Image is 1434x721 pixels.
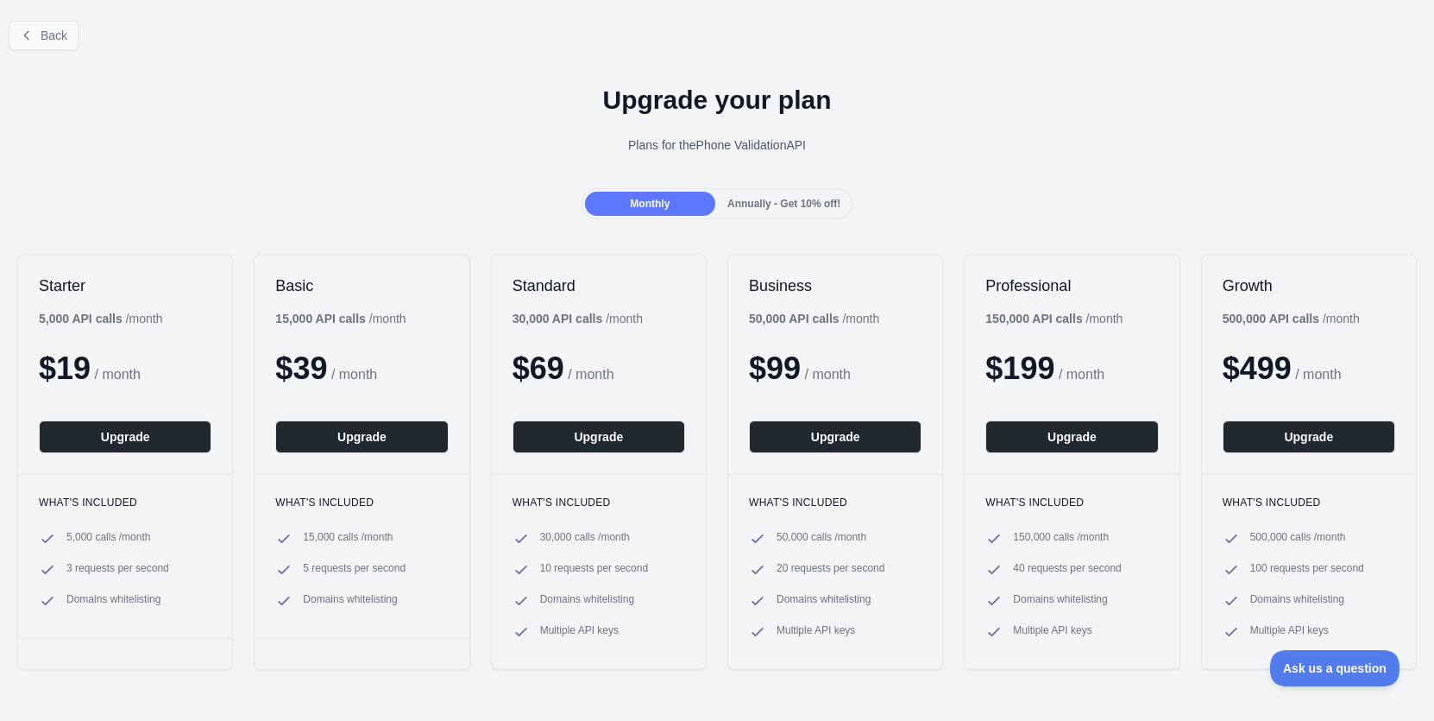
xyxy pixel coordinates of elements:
b: 30,000 API calls [513,312,603,326]
div: / month [513,310,643,327]
iframe: Toggle Customer Support [1270,650,1399,686]
h2: Professional [985,275,1158,296]
h2: Standard [513,275,685,296]
h2: Business [749,275,921,296]
div: / month [749,310,879,327]
span: $ 69 [513,351,564,386]
span: $ 99 [749,351,801,386]
div: / month [985,310,1123,327]
b: 50,000 API calls [749,312,840,326]
span: $ 199 [985,351,1054,386]
b: 150,000 API calls [985,312,1082,326]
